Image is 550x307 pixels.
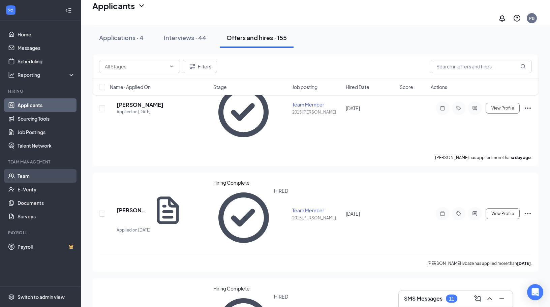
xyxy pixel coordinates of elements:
svg: ComposeMessage [473,295,482,303]
input: All Stages [105,63,166,70]
span: [DATE] [346,211,360,217]
a: Documents [18,196,75,210]
div: 2015 [PERSON_NAME] [292,109,342,115]
svg: Notifications [498,14,506,22]
svg: Minimize [498,295,506,303]
div: Payroll [8,230,74,236]
div: HIRED [274,82,288,142]
svg: Tag [455,211,463,216]
svg: CheckmarkCircle [213,82,274,142]
svg: ChevronUp [486,295,494,303]
span: Hired Date [346,84,369,90]
h5: [PERSON_NAME] [117,101,163,109]
button: Minimize [496,293,507,304]
a: E-Verify [18,183,75,196]
a: Scheduling [18,55,75,68]
svg: Filter [188,62,196,70]
h3: SMS Messages [404,295,442,302]
button: ChevronUp [484,293,495,304]
div: Team Member [292,101,342,108]
span: [DATE] [346,105,360,111]
a: Home [18,28,75,41]
a: Sourcing Tools [18,112,75,125]
div: Hiring Complete [213,285,288,292]
div: Applications · 4 [99,33,144,42]
div: Open Intercom Messenger [527,284,543,300]
div: Reporting [18,71,75,78]
svg: Analysis [8,71,15,78]
svg: ChevronDown [137,2,146,10]
svg: Note [438,105,447,111]
a: Messages [18,41,75,55]
span: Job posting [292,84,317,90]
svg: QuestionInfo [513,14,521,22]
svg: Document [151,194,184,227]
svg: Ellipses [524,210,532,218]
button: Filter Filters [183,60,217,73]
span: Stage [213,84,227,90]
div: Team Member [292,207,342,214]
svg: Ellipses [524,104,532,112]
h5: [PERSON_NAME] Ivbaze [117,207,149,214]
span: View Profile [491,106,514,111]
div: Hiring Complete [213,179,288,186]
svg: Settings [8,294,15,300]
p: [PERSON_NAME] Ivbaze has applied more than . [427,260,532,266]
a: Talent Network [18,139,75,152]
b: [DATE] [517,261,531,266]
svg: ChevronDown [169,64,174,69]
svg: MagnifyingGlass [520,64,526,69]
span: Name · Applied On [110,84,151,90]
div: 2015 [PERSON_NAME] [292,215,342,221]
svg: ActiveChat [471,105,479,111]
div: Interviews · 44 [164,33,206,42]
a: Job Postings [18,125,75,139]
a: PayrollCrown [18,240,75,253]
p: [PERSON_NAME] has applied more than . [435,155,532,160]
button: View Profile [486,103,520,114]
svg: Note [438,211,447,216]
div: PB [529,16,534,21]
div: Hiring [8,88,74,94]
div: 11 [449,296,454,302]
div: Switch to admin view [18,294,65,300]
div: Team Management [8,159,74,165]
span: Actions [431,84,447,90]
button: ComposeMessage [472,293,483,304]
div: HIRED [274,187,288,248]
svg: WorkstreamLogo [7,7,14,13]
svg: Tag [455,105,463,111]
input: Search in offers and hires [431,60,532,73]
span: View Profile [491,211,514,216]
svg: ActiveChat [471,211,479,216]
a: Surveys [18,210,75,223]
button: View Profile [486,208,520,219]
div: Applied on [DATE] [117,227,184,234]
b: a day ago [512,155,531,160]
div: Applied on [DATE] [117,109,163,115]
svg: Collapse [65,7,72,14]
a: Team [18,169,75,183]
span: Score [400,84,413,90]
div: Offers and hires · 155 [226,33,287,42]
svg: CheckmarkCircle [213,187,274,248]
a: Applicants [18,98,75,112]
